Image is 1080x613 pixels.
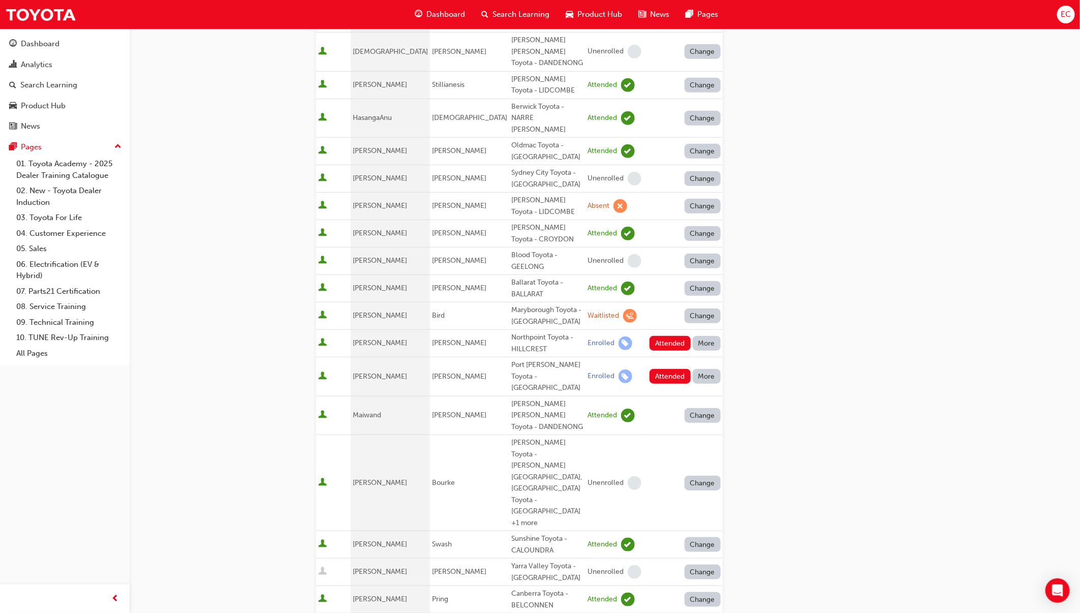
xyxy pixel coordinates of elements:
[12,315,126,330] a: 09. Technical Training
[473,4,558,25] a: search-iconSearch Learning
[432,372,486,381] span: [PERSON_NAME]
[492,9,549,20] span: Search Learning
[4,55,126,74] a: Analytics
[685,78,721,93] button: Change
[588,567,624,577] div: Unenrolled
[588,372,614,381] div: Enrolled
[628,254,641,268] span: learningRecordVerb_NONE-icon
[353,80,407,89] span: [PERSON_NAME]
[697,9,718,20] span: Pages
[685,44,721,59] button: Change
[511,588,583,611] div: Canberra Toyota - BELCONNEN
[621,78,635,92] span: learningRecordVerb_ATTEND-icon
[432,146,486,155] span: [PERSON_NAME]
[619,336,632,350] span: learningRecordVerb_ENROLL-icon
[558,4,630,25] a: car-iconProduct Hub
[588,540,617,549] div: Attended
[432,201,486,210] span: [PERSON_NAME]
[621,282,635,295] span: learningRecordVerb_ATTEND-icon
[432,229,486,237] span: [PERSON_NAME]
[638,8,646,21] span: news-icon
[318,338,327,348] span: User is active
[650,369,691,384] button: Attended
[623,309,637,323] span: learningRecordVerb_WAITLIST-icon
[4,117,126,136] a: News
[621,111,635,125] span: learningRecordVerb_ATTEND-icon
[4,35,126,53] a: Dashboard
[432,411,486,419] span: [PERSON_NAME]
[318,372,327,382] span: User is active
[621,593,635,606] span: learningRecordVerb_ATTEND-icon
[685,199,721,213] button: Change
[588,201,609,211] div: Absent
[318,80,327,90] span: User is active
[511,561,583,584] div: Yarra Valley Toyota - [GEOGRAPHIC_DATA]
[20,79,77,91] div: Search Learning
[511,304,583,327] div: Maryborough Toyota - [GEOGRAPHIC_DATA]
[588,146,617,156] div: Attended
[588,80,617,90] div: Attended
[685,144,721,159] button: Change
[21,120,40,132] div: News
[12,226,126,241] a: 04. Customer Experience
[511,437,583,529] div: [PERSON_NAME] Toyota - [PERSON_NAME][GEOGRAPHIC_DATA], [GEOGRAPHIC_DATA] Toyota - [GEOGRAPHIC_DAT...
[9,40,17,49] span: guage-icon
[566,8,573,21] span: car-icon
[353,567,407,576] span: [PERSON_NAME]
[353,311,407,320] span: [PERSON_NAME]
[318,283,327,293] span: User is active
[685,111,721,126] button: Change
[353,284,407,292] span: [PERSON_NAME]
[588,229,617,238] div: Attended
[318,594,327,604] span: User is active
[12,183,126,210] a: 02. New - Toyota Dealer Induction
[685,171,721,186] button: Change
[588,47,624,56] div: Unenrolled
[112,593,119,605] span: prev-icon
[685,254,721,268] button: Change
[318,228,327,238] span: User is active
[9,60,17,70] span: chart-icon
[9,122,17,131] span: news-icon
[1061,9,1071,20] span: EC
[353,47,428,56] span: [DEMOGRAPHIC_DATA]
[432,339,486,347] span: [PERSON_NAME]
[318,410,327,420] span: User is active
[21,59,52,71] div: Analytics
[9,102,17,111] span: car-icon
[432,595,448,603] span: Pring
[511,101,583,136] div: Berwick Toyota - NARRE [PERSON_NAME]
[432,80,465,89] span: Stillianesis
[21,100,66,112] div: Product Hub
[432,284,486,292] span: [PERSON_NAME]
[318,201,327,211] span: User is active
[432,540,452,548] span: Swash
[432,256,486,265] span: [PERSON_NAME]
[588,311,619,321] div: Waitlisted
[685,476,721,491] button: Change
[12,257,126,284] a: 06. Electrification (EV & Hybrid)
[12,284,126,299] a: 07. Parts21 Certification
[12,330,126,346] a: 10. TUNE Rev-Up Training
[353,372,407,381] span: [PERSON_NAME]
[432,478,455,487] span: Bourke
[511,332,583,355] div: Northpoint Toyota - HILLCREST
[685,281,721,296] button: Change
[588,595,617,604] div: Attended
[621,227,635,240] span: learningRecordVerb_ATTEND-icon
[353,229,407,237] span: [PERSON_NAME]
[12,241,126,257] a: 05. Sales
[5,3,76,26] a: Trak
[318,311,327,321] span: User is active
[511,399,583,433] div: [PERSON_NAME] [PERSON_NAME] Toyota - DANDENONG
[685,309,721,323] button: Change
[650,336,691,351] button: Attended
[318,113,327,123] span: User is active
[685,537,721,552] button: Change
[577,9,622,20] span: Product Hub
[685,565,721,579] button: Change
[621,538,635,551] span: learningRecordVerb_ATTEND-icon
[628,172,641,186] span: learningRecordVerb_NONE-icon
[588,256,624,266] div: Unenrolled
[318,539,327,549] span: User is active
